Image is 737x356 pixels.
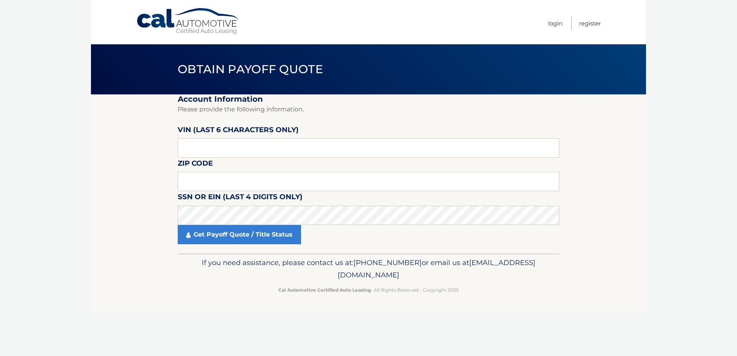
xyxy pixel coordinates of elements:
a: Register [579,17,601,30]
a: Get Payoff Quote / Title Status [178,225,301,244]
label: VIN (last 6 characters only) [178,124,299,138]
a: Cal Automotive [136,8,240,35]
span: Obtain Payoff Quote [178,62,323,76]
strong: Cal Automotive Certified Auto Leasing [278,287,371,293]
label: SSN or EIN (last 4 digits only) [178,191,303,205]
a: Login [548,17,562,30]
label: Zip Code [178,158,213,172]
p: If you need assistance, please contact us at: or email us at [183,257,554,281]
p: Please provide the following information. [178,104,559,115]
p: - All Rights Reserved - Copyright 2025 [183,286,554,294]
h2: Account Information [178,94,559,104]
span: [PHONE_NUMBER] [353,258,422,267]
